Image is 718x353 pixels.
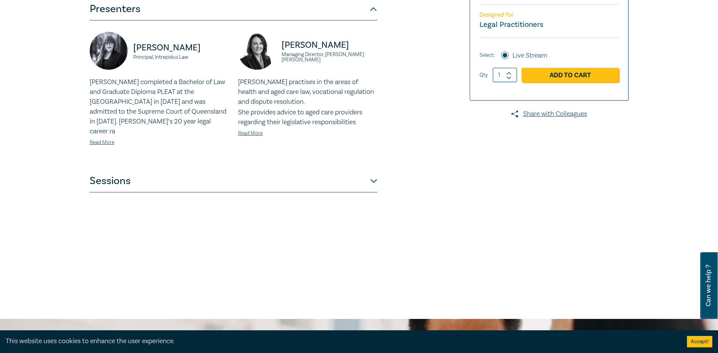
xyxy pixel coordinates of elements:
[133,55,229,60] small: Principal, Intrepidus Law
[238,130,263,137] a: Read More
[493,68,517,82] input: 1
[238,77,377,107] p: [PERSON_NAME] practises in the areas of health and aged care law, vocational regulation and dispu...
[90,139,114,146] a: Read More
[282,39,377,51] p: [PERSON_NAME]
[238,108,377,127] p: She provides advice to aged care providers regarding their legislative responsibilities
[687,336,712,347] button: Accept cookies
[90,170,377,192] button: Sessions
[6,336,676,346] div: This website uses cookies to enhance the user experience.
[480,51,495,59] span: Select:
[522,68,619,82] a: Add to Cart
[512,51,547,61] label: Live Stream
[90,77,229,136] p: [PERSON_NAME] completed a Bachelor of Law and Graduate Diploma PLEAT at the [GEOGRAPHIC_DATA] in ...
[480,11,619,19] p: Designed for
[90,32,128,70] img: https://s3.ap-southeast-2.amazonaws.com/leo-cussen-store-production-content/Contacts/Belinda%20Ko...
[282,52,377,62] small: Managing Director, [PERSON_NAME] [PERSON_NAME]
[480,20,543,30] small: Legal Practitioners
[480,71,488,79] label: Qty
[133,42,229,54] p: [PERSON_NAME]
[705,257,712,314] span: Can we help ?
[470,109,629,119] a: Share with Colleagues
[238,32,276,70] img: https://s3.ap-southeast-2.amazonaws.com/leo-cussen-store-production-content/Contacts/Gemma%20McGr...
